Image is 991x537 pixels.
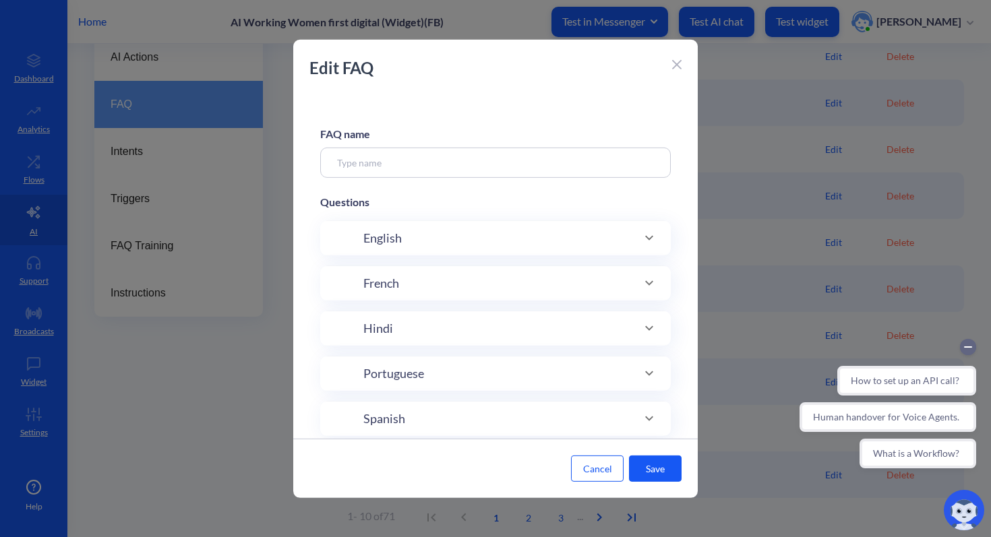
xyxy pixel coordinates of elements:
[363,364,424,382] span: Portuguese
[363,274,399,292] span: French
[363,409,405,427] span: Spanish
[320,401,671,435] div: Spanish
[363,228,402,247] span: English
[65,108,181,137] button: What is a Workflow?
[320,125,671,141] div: FAQ name
[320,147,671,177] input: Type name
[309,55,667,80] p: Edit FAQ
[42,35,181,65] button: How to set up an API call?
[320,356,671,390] div: Portuguese
[944,490,984,530] img: copilot-icon.svg
[571,455,624,482] button: Cancel
[320,311,671,345] div: Hindi
[363,319,393,337] span: Hindi
[629,455,682,482] button: Save
[320,220,671,255] div: English
[165,8,181,24] button: Collapse conversation starters
[320,193,671,210] div: Questions
[5,71,181,101] button: Human handover for Voice Agents.
[320,265,671,300] div: French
